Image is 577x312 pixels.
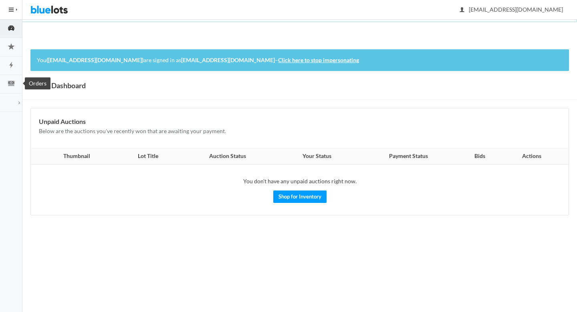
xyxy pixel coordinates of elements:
b: Unpaid Auctions [39,118,86,125]
span: [EMAIL_ADDRESS][DOMAIN_NAME] [460,6,563,13]
div: Orders [25,77,50,89]
th: Auction Status [178,148,277,164]
strong: [EMAIL_ADDRESS][DOMAIN_NAME] [181,57,275,63]
h1: Buyer Dashboard [30,79,86,91]
th: Your Status [277,148,357,164]
th: Payment Status [357,148,460,164]
p: You don't have any unpaid auctions right now. [39,177,561,186]
ion-icon: person [458,6,466,14]
strong: ([EMAIL_ADDRESS][DOMAIN_NAME]) [46,57,143,63]
th: Bids [460,148,499,164]
th: Actions [499,148,569,164]
th: Lot Title [117,148,178,164]
th: Thumbnail [31,148,117,164]
a: Click here to stop impersonating [278,57,359,63]
p: You are signed in as – [37,56,563,65]
p: Below are the auctions you've recently won that are awaiting your payment. [39,127,561,136]
a: Shop for Inventory [273,190,327,203]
